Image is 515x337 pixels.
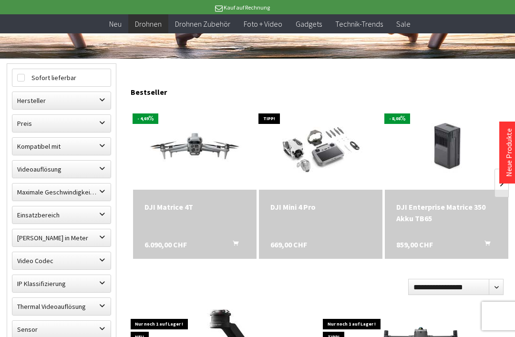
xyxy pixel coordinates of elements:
a: Drohnen [128,14,168,34]
span: 669,00 CHF [270,239,307,250]
a: DJI Mini 4 Pro 669,00 CHF [270,201,371,213]
label: Thermal Videoauflösung [12,298,111,315]
label: Sofort lieferbar [12,69,111,86]
a: DJI Matrice 4T 6.090,00 CHF In den Warenkorb [144,201,245,213]
span: 859,00 CHF [396,239,433,250]
label: Preis [12,115,111,132]
span: Drohnen Zubehör [175,19,230,29]
a: Foto + Video [237,14,289,34]
span: Sale [396,19,411,29]
label: Video Codec [12,252,111,269]
a: Sale [390,14,417,34]
a: Technik-Trends [329,14,390,34]
img: DJI Matrice 4T [133,112,257,182]
a: DJI Enterprise Matrice 350 Akku TB65 859,00 CHF In den Warenkorb [396,201,497,224]
label: Einsatzbereich [12,206,111,224]
span: Foto + Video [244,19,282,29]
button: In den Warenkorb [473,239,496,251]
label: Kompatibel mit [12,138,111,155]
label: Videoauflösung [12,161,111,178]
div: DJI Matrice 4T [144,201,245,213]
a: Neue Produkte [504,128,514,177]
label: IP Klassifizierung [12,275,111,292]
button: In den Warenkorb [221,239,244,251]
label: Maximale Geschwindigkeit in km/h [12,184,111,201]
span: 6.090,00 CHF [144,239,187,250]
div: Bestseller [131,78,508,102]
span: Gadgets [296,19,322,29]
a: Neu [103,14,128,34]
span: Drohnen [135,19,162,29]
label: Maximale Flughöhe in Meter [12,229,111,246]
span: Technik-Trends [335,19,383,29]
div: DJI Mini 4 Pro [270,201,371,213]
a: Gadgets [289,14,329,34]
div: DJI Enterprise Matrice 350 Akku TB65 [396,201,497,224]
img: DJI Mini 4 Pro [267,104,374,190]
a: Drohnen Zubehör [168,14,237,34]
label: Hersteller [12,92,111,109]
img: DJI Enterprise Matrice 350 Akku TB65 [393,104,500,190]
span: Neu [109,19,122,29]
